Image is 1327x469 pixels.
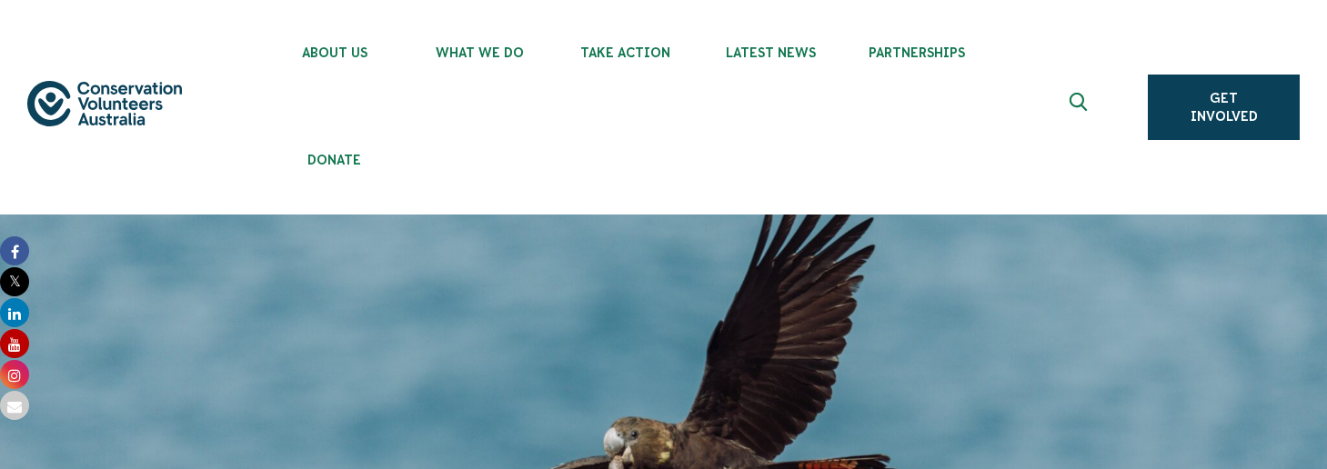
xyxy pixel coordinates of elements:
img: logo.svg [27,81,182,125]
span: Donate [262,153,407,167]
span: Expand search box [1070,93,1092,122]
span: Latest News [699,45,844,60]
button: Expand search box Close search box [1059,85,1102,129]
span: What We Do [407,45,553,60]
a: Get Involved [1148,75,1300,140]
span: About Us [262,45,407,60]
span: Partnerships [844,45,990,60]
span: Take Action [553,45,699,60]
